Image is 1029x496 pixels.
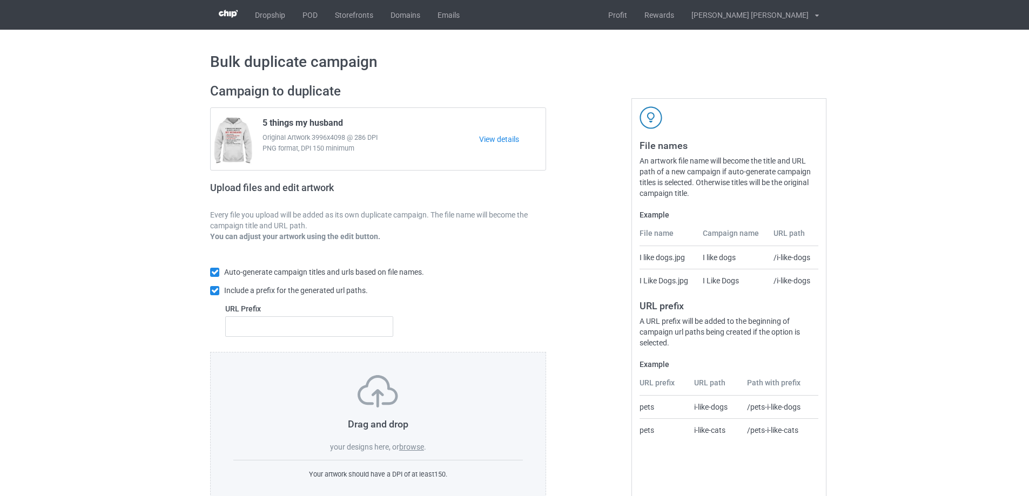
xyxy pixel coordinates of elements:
td: /i-like-dogs [768,246,818,269]
h2: Campaign to duplicate [210,83,546,100]
th: Path with prefix [741,377,818,396]
span: Auto-generate campaign titles and urls based on file names. [224,268,424,276]
div: A URL prefix will be added to the beginning of campaign url paths being created if the option is ... [640,316,818,348]
a: View details [479,134,546,145]
h3: URL prefix [640,300,818,312]
label: Example [640,359,818,370]
label: URL Prefix [225,303,393,314]
span: . [424,443,426,451]
span: Your artwork should have a DPI of at least 150 . [309,470,447,478]
img: 3d383065fc803cdd16c62507c020ddf8.png [219,10,238,18]
td: pets [640,418,688,441]
td: /pets-i-like-dogs [741,396,818,418]
div: [PERSON_NAME] [PERSON_NAME] [683,2,809,29]
th: File name [640,228,696,246]
h2: Upload files and edit artwork [210,182,412,202]
td: /pets-i-like-cats [741,418,818,441]
th: URL prefix [640,377,688,396]
label: browse [399,443,424,451]
span: Original Artwork 3996x4098 @ 286 DPI [263,132,479,143]
th: URL path [768,228,818,246]
span: 5 things my husband [263,118,343,132]
td: i-like-cats [688,418,742,441]
td: pets [640,396,688,418]
span: PNG format, DPI 150 minimum [263,143,479,154]
td: I Like Dogs.jpg [640,269,696,292]
span: Include a prefix for the generated url paths. [224,286,368,295]
p: Every file you upload will be added as its own duplicate campaign. The file name will become the ... [210,209,546,231]
span: your designs here, or [330,443,399,451]
h3: File names [640,139,818,152]
td: i-like-dogs [688,396,742,418]
h1: Bulk duplicate campaign [210,52,819,72]
th: Campaign name [697,228,768,246]
div: An artwork file name will become the title and URL path of a new campaign if auto-generate campai... [640,155,818,199]
td: I like dogs [697,246,768,269]
label: Example [640,209,818,220]
td: I Like Dogs [697,269,768,292]
th: URL path [688,377,742,396]
td: I like dogs.jpg [640,246,696,269]
img: svg+xml;base64,PD94bWwgdmVyc2lvbj0iMS4wIiBlbmNvZGluZz0iVVRGLTgiPz4KPHN2ZyB3aWR0aD0iNzVweCIgaGVpZ2... [358,375,398,407]
img: svg+xml;base64,PD94bWwgdmVyc2lvbj0iMS4wIiBlbmNvZGluZz0iVVRGLTgiPz4KPHN2ZyB3aWR0aD0iNDJweCIgaGVpZ2... [640,106,662,129]
b: You can adjust your artwork using the edit button. [210,232,380,241]
h3: Drag and drop [233,418,523,430]
td: /i-like-dogs [768,269,818,292]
